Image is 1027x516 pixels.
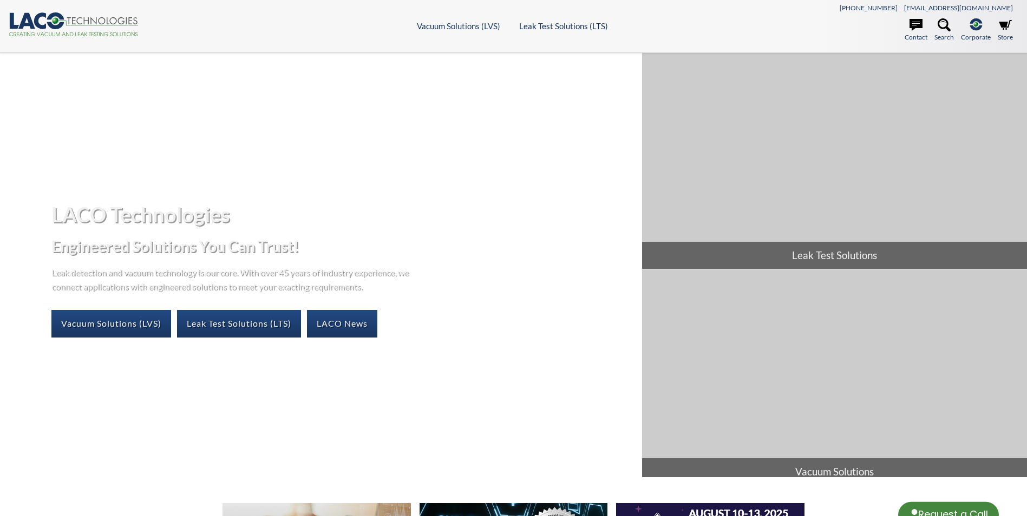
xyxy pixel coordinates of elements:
a: [EMAIL_ADDRESS][DOMAIN_NAME] [904,4,1013,12]
h1: LACO Technologies [51,201,633,228]
span: Leak Test Solutions [642,242,1027,269]
a: Vacuum Solutions (LVS) [417,21,500,31]
a: Vacuum Solutions [642,269,1027,485]
a: Leak Test Solutions (LTS) [519,21,608,31]
a: Vacuum Solutions (LVS) [51,310,171,337]
a: LACO News [307,310,377,337]
span: Vacuum Solutions [642,458,1027,485]
a: Search [934,18,954,42]
h2: Engineered Solutions You Can Trust! [51,236,633,256]
a: [PHONE_NUMBER] [840,4,898,12]
p: Leak detection and vacuum technology is our core. With over 45 years of industry experience, we c... [51,265,414,293]
a: Leak Test Solutions (LTS) [177,310,301,337]
a: Leak Test Solutions [642,53,1027,269]
a: Store [998,18,1013,42]
span: Corporate [961,32,991,42]
a: Contact [905,18,927,42]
